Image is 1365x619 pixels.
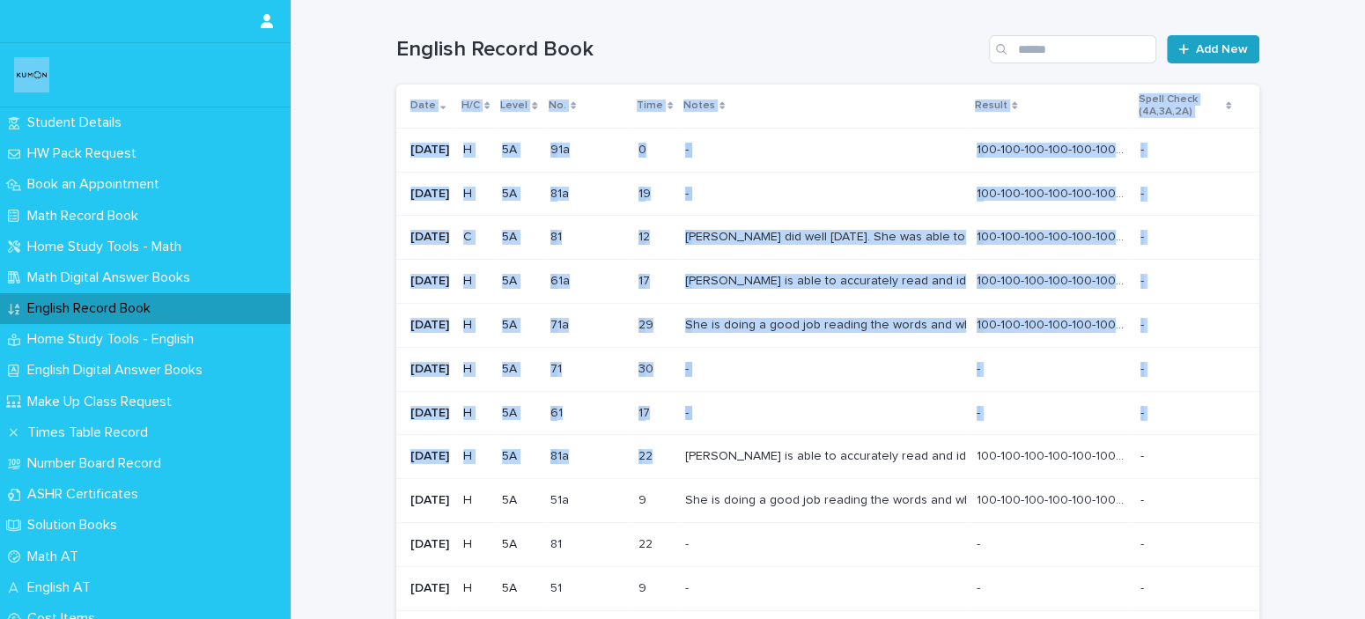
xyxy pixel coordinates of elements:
p: [DATE] [410,318,449,333]
p: Home Study Tools - Math [20,239,196,255]
div: [PERSON_NAME] did well [DATE]. She was able to read instructions independently however should alw... [685,230,963,245]
div: - [685,581,689,596]
p: Times Table Record [20,424,162,441]
p: 51 [550,578,565,596]
p: No. [549,96,566,115]
input: Search [989,35,1156,63]
p: 12 [638,226,653,245]
div: - [685,143,689,158]
p: Math Digital Answer Books [20,269,204,286]
p: [DATE] [410,274,449,289]
p: Notes [683,96,715,115]
tr: [DATE]H5A91a91a 00 - 100-100-100-100-100-100-100-100-100-100100-100-100-100-100-100-100-100-100-1... [396,128,1259,172]
p: [DATE] [410,493,449,508]
p: Number Board Record [20,455,175,472]
p: - [1140,226,1147,245]
tr: [DATE]H5A7171 3030 - -- -- [396,347,1259,391]
p: C [463,230,488,245]
p: 71a [550,314,572,333]
p: H [463,493,488,508]
p: [DATE] [410,187,449,202]
p: 100-100-100-100-100-100-100-100-100-100 [977,446,1130,464]
p: - [1140,534,1147,552]
p: [DATE] [410,230,449,245]
p: Spell Check (4A,3A,2A) [1139,90,1221,122]
tr: [DATE]H5A81a81a 2222 [PERSON_NAME] is able to accurately read and identify the words as well as s... [396,435,1259,479]
p: 100-100-100-100-100-100-100-100-100-100 [977,139,1130,158]
p: 5A [502,230,535,245]
p: ASHR Certificates [20,486,152,503]
p: 100-100-100-100-100-100-100-100-100-100 [977,183,1130,202]
p: [DATE] [410,143,449,158]
p: 81a [550,183,572,202]
p: - [977,402,984,421]
p: Date [410,96,436,115]
p: - [1140,490,1147,508]
p: - [1140,578,1147,596]
p: English Digital Answer Books [20,362,217,379]
p: 100-100-100-100-100-100-100-100-100-100 [977,226,1130,245]
tr: [DATE]H5A8181 2222 - -- -- [396,522,1259,566]
div: [PERSON_NAME] is able to accurately read and identify the words as well as sound and trace the hi... [685,449,963,464]
p: [DATE] [410,406,449,421]
div: - [685,362,689,377]
tr: [DATE]H5A51a51a 99 She is doing a good job reading the words and where she's unsure, she sounds a... [396,479,1259,523]
p: - [1140,139,1147,158]
p: [DATE] [410,362,449,377]
p: 17 [638,270,653,289]
h1: English Record Book [396,37,982,63]
p: 22 [638,534,656,552]
p: 5A [502,274,535,289]
p: 30 [638,358,657,377]
p: 100-100-100-100-100-100-100-100-100-100 [977,270,1130,289]
p: 5A [502,449,535,464]
p: 22 [638,446,656,464]
tr: [DATE]C5A8181 1212 [PERSON_NAME] did well [DATE]. She was able to read instructions independently... [396,216,1259,260]
p: Math AT [20,549,92,565]
tr: [DATE]H5A81a81a 1919 - 100-100-100-100-100-100-100-100-100-100100-100-100-100-100-100-100-100-100... [396,172,1259,216]
p: English AT [20,579,105,596]
div: - [685,187,689,202]
p: - [1140,270,1147,289]
p: [DATE] [410,581,449,596]
p: 91a [550,139,573,158]
tr: [DATE]H5A71a71a 2929 She is doing a good job reading the words and where she's unsure, she sounds... [396,303,1259,347]
p: - [1140,314,1147,333]
p: 5A [502,143,535,158]
p: Make Up Class Request [20,394,186,410]
p: 5A [502,318,535,333]
p: Result [975,96,1007,115]
div: She is doing a good job reading the words and where she's unsure, she sounds and blends the lette... [685,493,963,508]
p: 100-100-100-100-100-100-100-100-100-100 [977,314,1130,333]
a: Add New [1167,35,1259,63]
p: - [977,358,984,377]
p: H [463,318,488,333]
p: 9 [638,578,650,596]
p: 51a [550,490,572,508]
p: H [463,362,488,377]
p: 81a [550,446,572,464]
p: HW Pack Request [20,145,151,162]
p: 100-100-100-100-100-100-100-100-100-100 [977,490,1130,508]
p: 9 [638,490,650,508]
p: H [463,449,488,464]
p: 19 [638,183,654,202]
p: - [1140,402,1147,421]
p: Level [500,96,528,115]
p: - [1140,358,1147,377]
p: [DATE] [410,537,449,552]
span: Add New [1196,43,1248,55]
div: [PERSON_NAME] is able to accurately read and identify the words as well as sound and trace the hi... [685,274,963,289]
p: Book an Appointment [20,176,173,193]
p: 0 [638,139,650,158]
p: 5A [502,581,535,596]
p: 29 [638,314,657,333]
p: Math Record Book [20,208,152,225]
p: 81 [550,534,565,552]
p: Time [637,96,663,115]
img: o6XkwfS7S2qhyeB9lxyF [14,57,49,92]
p: 5A [502,362,535,377]
div: - [685,406,689,421]
p: Solution Books [20,517,131,534]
